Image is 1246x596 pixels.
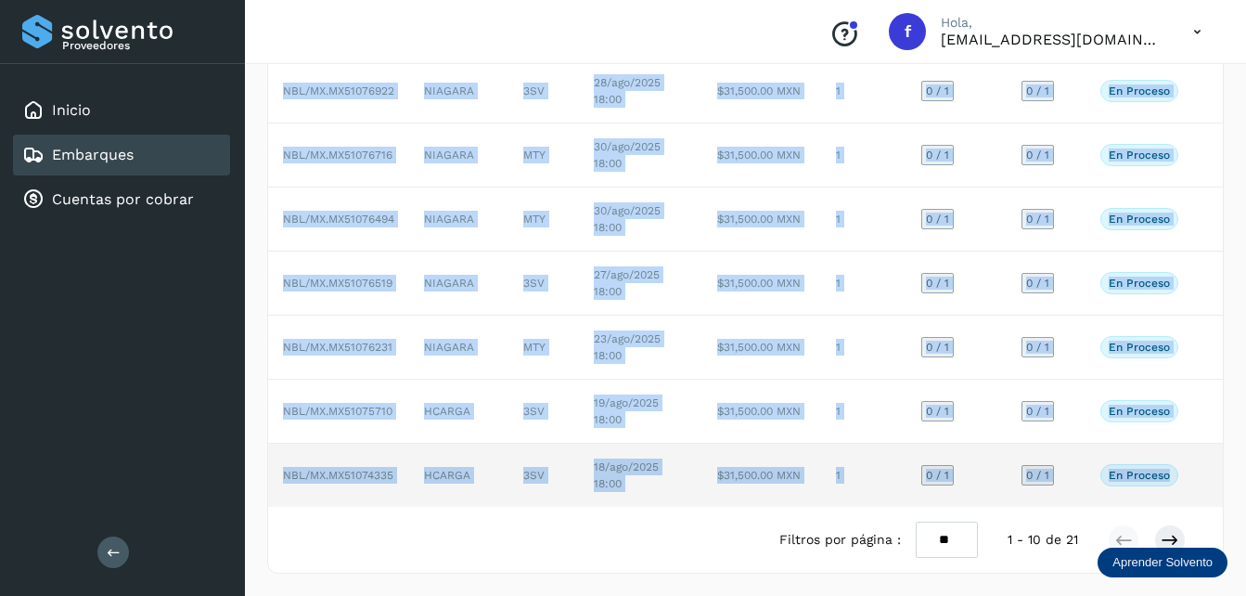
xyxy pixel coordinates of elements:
[1109,469,1170,482] p: En proceso
[926,214,949,225] span: 0 / 1
[283,341,392,354] span: NBL/MX.MX51076231
[508,380,579,444] td: 3SV
[594,268,660,298] span: 27/ago/2025 18:00
[821,444,906,507] td: 1
[52,190,194,208] a: Cuentas por cobrar
[52,101,91,119] a: Inicio
[1109,405,1170,418] p: En proceso
[508,444,579,507] td: 3SV
[941,15,1163,31] p: Hola,
[1026,214,1049,225] span: 0 / 1
[409,444,508,507] td: HCARGA
[702,316,821,380] td: $31,500.00 MXN
[409,188,508,252] td: NIAGARA
[283,277,392,290] span: NBL/MX.MX51076519
[702,188,821,252] td: $31,500.00 MXN
[1026,342,1049,353] span: 0 / 1
[1008,530,1078,550] span: 1 - 10 de 21
[52,146,134,163] a: Embarques
[13,135,230,175] div: Embarques
[409,380,508,444] td: HCARGA
[283,84,394,97] span: NBL/MX.MX51076922
[779,530,901,550] span: Filtros por página :
[283,213,394,226] span: NBL/MX.MX51076494
[508,59,579,123] td: 3SV
[508,188,579,252] td: MTY
[508,316,579,380] td: MTY
[594,396,659,426] span: 19/ago/2025 18:00
[594,204,661,234] span: 30/ago/2025 18:00
[283,149,392,162] span: NBL/MX.MX51076716
[508,252,579,316] td: 3SV
[941,31,1163,48] p: facturacion@hcarga.com
[702,123,821,188] td: $31,500.00 MXN
[702,444,821,507] td: $31,500.00 MXN
[1098,548,1227,577] div: Aprender Solvento
[926,278,949,289] span: 0 / 1
[821,316,906,380] td: 1
[409,59,508,123] td: NIAGARA
[702,380,821,444] td: $31,500.00 MXN
[1109,341,1170,354] p: En proceso
[594,140,661,170] span: 30/ago/2025 18:00
[821,252,906,316] td: 1
[409,252,508,316] td: NIAGARA
[594,332,661,362] span: 23/ago/2025 18:00
[508,123,579,188] td: MTY
[1026,85,1049,97] span: 0 / 1
[1109,277,1170,290] p: En proceso
[821,59,906,123] td: 1
[409,316,508,380] td: NIAGARA
[926,342,949,353] span: 0 / 1
[926,85,949,97] span: 0 / 1
[283,469,393,482] span: NBL/MX.MX51074335
[1026,470,1049,481] span: 0 / 1
[926,470,949,481] span: 0 / 1
[926,149,949,161] span: 0 / 1
[283,405,392,418] span: NBL/MX.MX51075710
[702,252,821,316] td: $31,500.00 MXN
[1112,555,1213,570] p: Aprender Solvento
[1026,278,1049,289] span: 0 / 1
[13,90,230,131] div: Inicio
[1109,213,1170,226] p: En proceso
[1109,84,1170,97] p: En proceso
[594,76,661,106] span: 28/ago/2025 18:00
[821,188,906,252] td: 1
[62,39,223,52] p: Proveedores
[1026,149,1049,161] span: 0 / 1
[13,179,230,220] div: Cuentas por cobrar
[702,59,821,123] td: $31,500.00 MXN
[594,460,659,490] span: 18/ago/2025 18:00
[1026,406,1049,417] span: 0 / 1
[926,406,949,417] span: 0 / 1
[409,123,508,188] td: NIAGARA
[821,380,906,444] td: 1
[821,123,906,188] td: 1
[1109,149,1170,162] p: En proceso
